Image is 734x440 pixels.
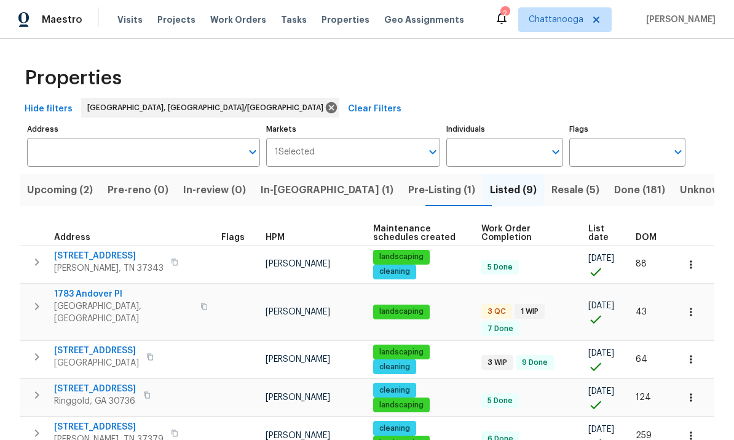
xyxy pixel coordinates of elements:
span: 3 QC [483,306,511,317]
button: Clear Filters [343,98,406,121]
span: Geo Assignments [384,14,464,26]
span: Tasks [281,15,307,24]
span: Resale (5) [551,182,599,199]
span: [PERSON_NAME], TN 37343 [54,262,164,274]
span: Ringgold, GA 30736 [54,395,136,407]
span: 259 [636,431,652,440]
span: 64 [636,355,647,364]
span: 1 Selected [275,147,315,158]
span: Address [54,233,90,242]
span: List date [588,225,615,242]
span: [PERSON_NAME] [266,431,330,440]
span: [DATE] [588,387,614,396]
span: 88 [636,260,647,268]
span: 43 [636,308,647,316]
span: HPM [266,233,285,242]
label: Markets [266,126,441,133]
span: [STREET_ADDRESS] [54,345,139,357]
span: Upcoming (2) [27,182,93,199]
span: 3 WIP [483,358,512,368]
span: 124 [636,393,651,402]
span: DOM [636,233,657,242]
span: [PERSON_NAME] [266,393,330,402]
span: In-[GEOGRAPHIC_DATA] (1) [261,182,393,199]
span: Pre-Listing (1) [408,182,475,199]
span: Maintenance schedules created [373,225,460,242]
span: Listed (9) [490,182,537,199]
div: 2 [500,7,509,20]
button: Open [669,143,687,161]
span: Maestro [42,14,82,26]
span: Properties [322,14,369,26]
button: Open [547,143,564,161]
span: landscaping [374,400,428,410]
span: 1783 Andover Pl [54,288,193,300]
span: In-review (0) [183,182,246,199]
span: [GEOGRAPHIC_DATA] [54,357,139,369]
span: cleaning [374,423,415,434]
span: Work Order Completion [481,225,567,242]
button: Hide filters [20,98,77,121]
span: landscaping [374,347,428,358]
span: 5 Done [483,396,518,406]
div: [GEOGRAPHIC_DATA], [GEOGRAPHIC_DATA]/[GEOGRAPHIC_DATA] [81,98,339,118]
button: Open [244,143,261,161]
span: 1 WIP [516,306,543,317]
label: Address [27,126,260,133]
span: [STREET_ADDRESS] [54,383,136,395]
span: 9 Done [517,358,553,368]
span: cleaning [374,362,415,372]
span: [DATE] [588,425,614,434]
span: Hide filters [25,102,73,117]
span: [PERSON_NAME] [266,308,330,316]
span: Done (181) [614,182,665,199]
span: [PERSON_NAME] [641,14,716,26]
span: 7 Done [483,324,518,334]
span: Projects [157,14,195,26]
span: 5 Done [483,262,518,273]
span: Chattanooga [529,14,583,26]
label: Individuals [446,126,562,133]
label: Flags [569,126,685,133]
span: landscaping [374,306,428,317]
span: landscaping [374,252,428,262]
span: [PERSON_NAME] [266,260,330,268]
span: Visits [117,14,143,26]
span: [DATE] [588,349,614,358]
span: [DATE] [588,302,614,310]
span: [STREET_ADDRESS] [54,421,164,433]
span: Flags [221,233,245,242]
span: [STREET_ADDRESS] [54,250,164,262]
button: Open [424,143,441,161]
span: cleaning [374,266,415,277]
span: Clear Filters [348,102,401,117]
span: cleaning [374,385,415,396]
span: [GEOGRAPHIC_DATA], [GEOGRAPHIC_DATA]/[GEOGRAPHIC_DATA] [87,102,328,114]
span: Properties [25,72,122,84]
span: [DATE] [588,254,614,263]
span: Pre-reno (0) [108,182,168,199]
span: [PERSON_NAME] [266,355,330,364]
span: Work Orders [210,14,266,26]
span: [GEOGRAPHIC_DATA], [GEOGRAPHIC_DATA] [54,300,193,325]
